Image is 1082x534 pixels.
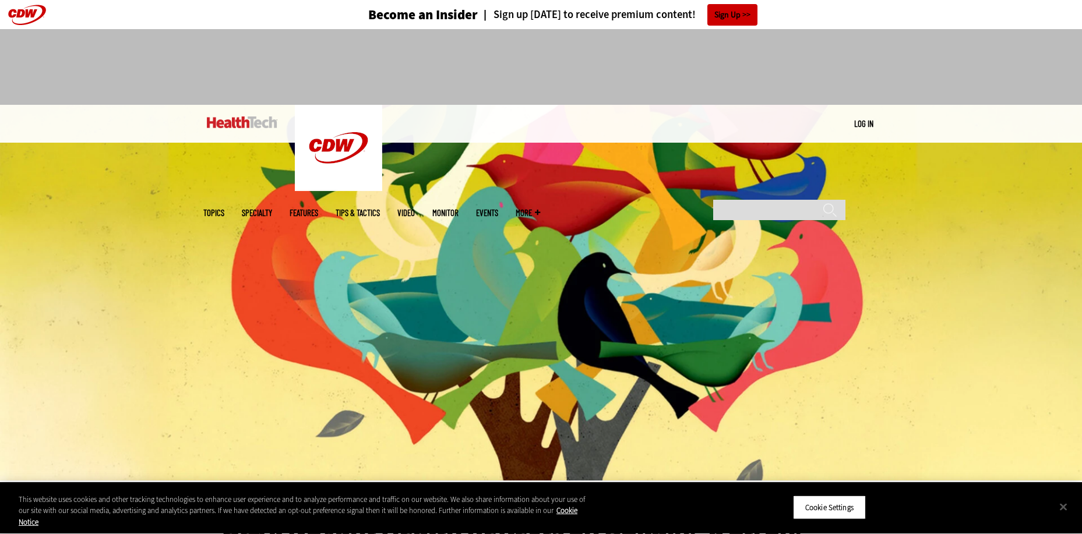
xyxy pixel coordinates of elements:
a: Tips & Tactics [336,208,380,217]
a: Sign up [DATE] to receive premium content! [478,9,696,20]
img: Home [295,105,382,191]
a: Become an Insider [325,8,478,22]
span: Specialty [242,208,272,217]
a: Log in [854,118,873,129]
button: Close [1051,494,1076,519]
a: Sign Up [707,4,757,26]
span: Topics [203,208,224,217]
img: Home [207,116,277,128]
a: More information about your privacy [19,506,577,528]
a: MonITor [432,208,459,217]
a: Features [290,208,318,217]
a: Events [476,208,498,217]
a: Video [397,208,415,217]
div: User menu [854,118,873,130]
h3: Become an Insider [368,8,478,22]
div: This website uses cookies and other tracking technologies to enhance user experience and to analy... [19,494,595,528]
a: CDW [295,182,382,194]
iframe: advertisement [329,41,753,93]
span: More [516,208,540,217]
button: Cookie Settings [793,495,866,519]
